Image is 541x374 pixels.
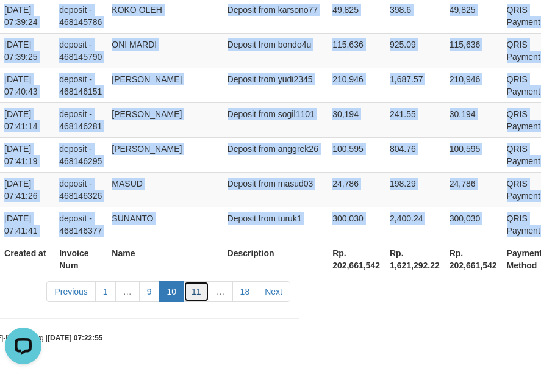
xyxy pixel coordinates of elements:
td: Deposit from turuk1 [223,207,328,242]
td: ONI MARDI [107,33,222,68]
td: 210,946 [445,68,502,102]
td: deposit - 468146295 [54,137,107,172]
td: 804.76 [385,137,445,172]
td: 1,687.57 [385,68,445,102]
td: 198.29 [385,172,445,207]
td: Deposit from anggrek26 [223,137,328,172]
td: deposit - 468146281 [54,102,107,137]
td: 115,636 [328,33,385,68]
td: 115,636 [445,33,502,68]
td: Deposit from bondo4u [223,33,328,68]
a: Previous [46,281,95,302]
td: Deposit from masud03 [223,172,328,207]
th: Name [107,242,222,276]
button: Open LiveChat chat widget [5,5,41,41]
td: 300,030 [445,207,502,242]
td: SUNANTO [107,207,222,242]
td: 100,595 [445,137,502,172]
td: 24,786 [328,172,385,207]
a: … [115,281,140,302]
td: deposit - 468146377 [54,207,107,242]
th: Invoice Num [54,242,107,276]
td: 30,194 [328,102,385,137]
a: 9 [139,281,160,302]
th: Description [223,242,328,276]
td: [PERSON_NAME] [107,68,222,102]
th: Rp. 1,621,292.22 [385,242,445,276]
a: 11 [184,281,209,302]
td: 925.09 [385,33,445,68]
td: 100,595 [328,137,385,172]
a: 1 [95,281,116,302]
td: [PERSON_NAME] [107,102,222,137]
a: 18 [232,281,258,302]
td: Deposit from yudi2345 [223,68,328,102]
th: Rp. 202,661,542 [328,242,385,276]
a: Next [257,281,290,302]
a: 10 [159,281,184,302]
td: deposit - 468145790 [54,33,107,68]
td: 2,400.24 [385,207,445,242]
td: [PERSON_NAME] [107,137,222,172]
td: 300,030 [328,207,385,242]
td: 241.55 [385,102,445,137]
td: deposit - 468146151 [54,68,107,102]
a: … [209,281,233,302]
td: MASUD [107,172,222,207]
td: deposit - 468146326 [54,172,107,207]
td: Deposit from sogil1101 [223,102,328,137]
td: 210,946 [328,68,385,102]
td: 24,786 [445,172,502,207]
strong: [DATE] 07:22:55 [48,334,102,342]
td: 30,194 [445,102,502,137]
th: Rp. 202,661,542 [445,242,502,276]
